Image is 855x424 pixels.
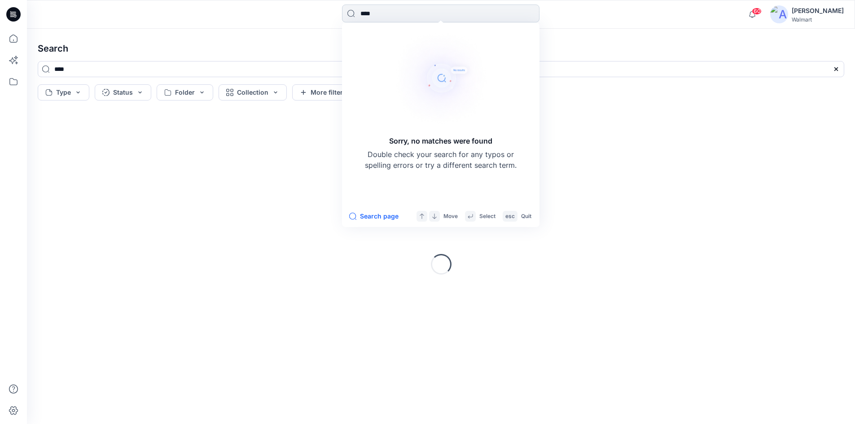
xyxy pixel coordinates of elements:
[505,212,515,221] p: esc
[387,24,495,132] img: Sorry, no matches were found
[479,212,495,221] p: Select
[219,84,287,101] button: Collection
[95,84,151,101] button: Status
[389,136,492,146] h5: Sorry, no matches were found
[443,212,458,221] p: Move
[792,16,844,23] div: Walmart
[292,84,354,101] button: More filters
[364,149,517,170] p: Double check your search for any typos or spelling errors or try a different search term.
[38,84,89,101] button: Type
[31,36,851,61] h4: Search
[792,5,844,16] div: [PERSON_NAME]
[521,212,531,221] p: Quit
[752,8,762,15] span: 60
[157,84,213,101] button: Folder
[349,211,399,222] button: Search page
[770,5,788,23] img: avatar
